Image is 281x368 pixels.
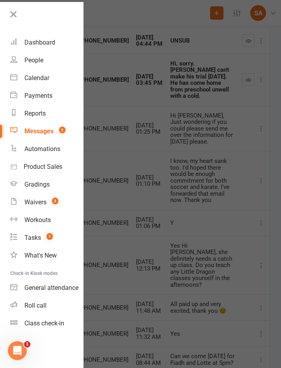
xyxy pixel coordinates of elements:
a: Dashboard [10,34,83,51]
a: Automations [10,140,83,158]
div: Roll call [24,302,47,309]
div: Tasks [24,234,41,241]
a: Waivers 3 [10,193,83,211]
div: Automations [24,145,60,153]
a: Tasks 1 [10,229,83,247]
div: General attendance [24,284,78,291]
a: Roll call [10,297,83,314]
iframe: Intercom live chat [8,341,27,360]
a: People [10,51,83,69]
a: Product Sales [10,158,83,176]
a: Reports [10,105,83,122]
a: Class kiosk mode [10,314,83,332]
span: 1 [24,341,30,347]
a: What's New [10,247,83,264]
a: Workouts [10,211,83,229]
div: Waivers [24,198,47,206]
div: Class check-in [24,319,64,327]
div: Reports [24,110,46,117]
span: 2 [59,127,65,133]
div: Product Sales [24,163,62,170]
span: 1 [47,233,53,240]
div: Gradings [24,181,50,188]
a: Messages 2 [10,122,83,140]
div: Messages [24,127,54,135]
div: Dashboard [24,39,55,46]
span: 3 [52,198,58,204]
a: Gradings [10,176,83,193]
a: General attendance kiosk mode [10,279,83,297]
a: Calendar [10,69,83,87]
div: People [24,56,43,64]
div: What's New [24,252,57,259]
div: Calendar [24,74,49,82]
a: Payments [10,87,83,105]
div: Workouts [24,216,51,224]
div: Payments [24,92,52,99]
